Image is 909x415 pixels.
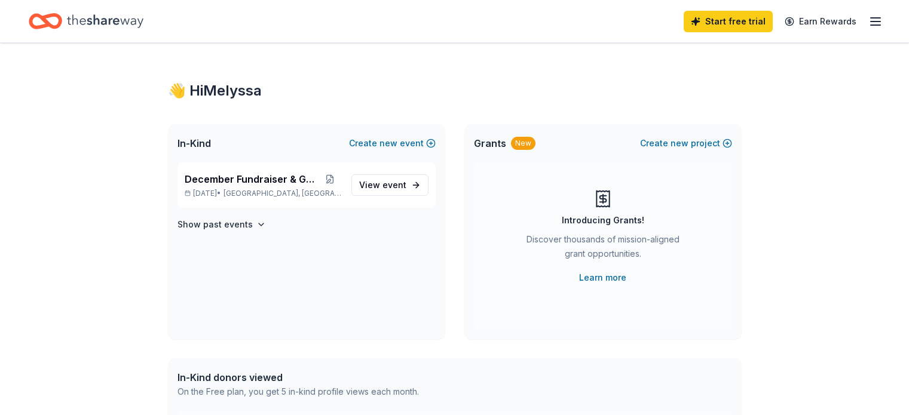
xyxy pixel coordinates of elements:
span: In-Kind [177,136,211,150]
div: In-Kind donors viewed [177,370,419,385]
a: Earn Rewards [778,11,864,32]
p: [DATE] • [185,189,342,198]
a: Start free trial [684,11,773,32]
button: Show past events [177,217,266,232]
span: new [671,136,688,150]
a: Learn more [579,270,626,285]
a: Home [29,7,143,35]
button: Createnewevent [349,136,436,150]
div: Discover thousands of mission-aligned grant opportunities. [522,232,684,266]
a: View event [351,174,429,196]
span: event [382,180,406,190]
h4: Show past events [177,217,253,232]
span: [GEOGRAPHIC_DATA], [GEOGRAPHIC_DATA] [224,189,341,198]
div: New [511,137,535,150]
span: December Fundraiser & Gala [185,172,319,186]
span: View [359,178,406,192]
span: new [379,136,397,150]
div: On the Free plan, you get 5 in-kind profile views each month. [177,385,419,399]
span: Grants [474,136,506,150]
button: Createnewproject [640,136,732,150]
div: 👋 Hi Melyssa [168,81,742,100]
div: Introducing Grants! [562,213,644,228]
